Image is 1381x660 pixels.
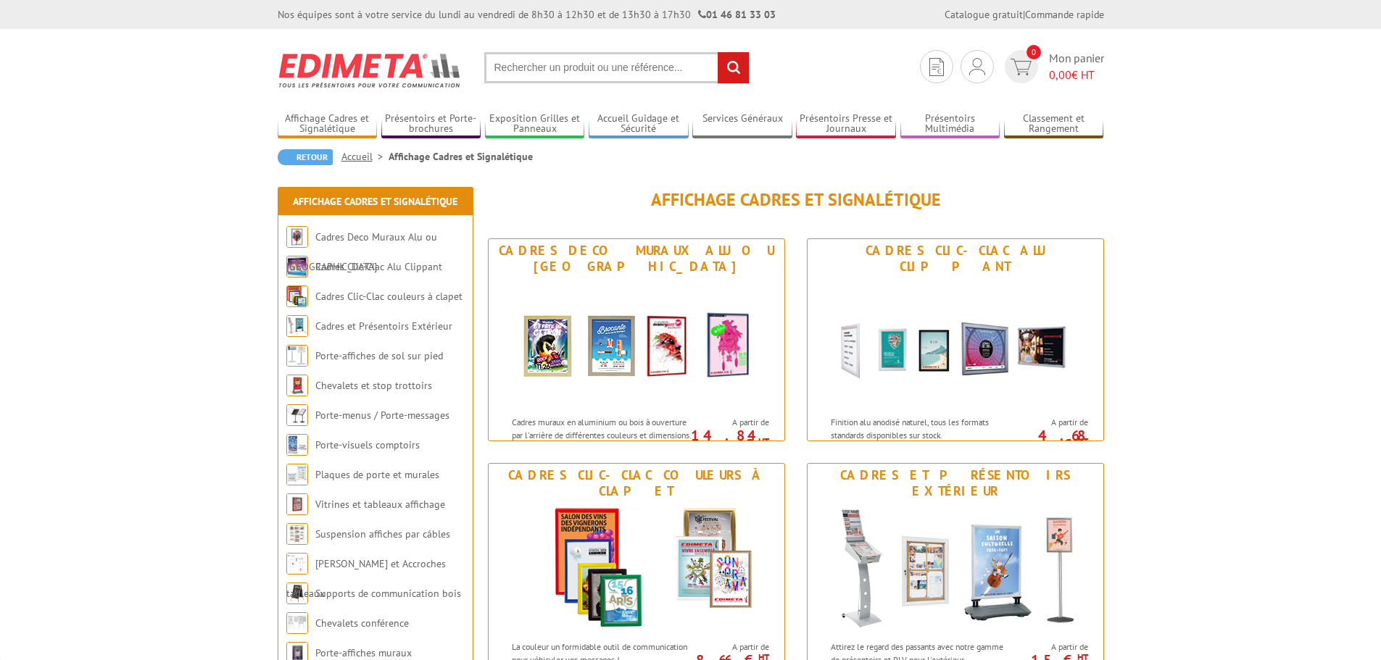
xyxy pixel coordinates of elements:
a: Porte-affiches de sol sur pied [315,349,443,362]
a: Plaques de porte et murales [315,468,439,481]
div: Cadres et Présentoirs Extérieur [811,467,1100,499]
div: | [945,7,1104,22]
input: Rechercher un produit ou une référence... [484,52,750,83]
img: Cadres Deco Muraux Alu ou Bois [286,226,308,248]
img: Cadres et Présentoirs Extérieur [821,503,1090,633]
img: Chevalets conférence [286,612,308,634]
strong: 01 46 81 33 03 [698,8,776,21]
img: Chevalets et stop trottoirs [286,375,308,396]
a: Accueil Guidage et Sécurité [589,112,689,136]
a: Catalogue gratuit [945,8,1023,21]
a: Cadres Clic-Clac Alu Clippant Cadres Clic-Clac Alu Clippant Finition alu anodisé naturel, tous le... [807,238,1104,441]
div: Nos équipes sont à votre service du lundi au vendredi de 8h30 à 12h30 et de 13h30 à 17h30 [278,7,776,22]
img: Plaques de porte et murales [286,464,308,485]
a: Chevalets conférence [315,617,409,630]
a: Porte-visuels comptoirs [315,438,420,451]
span: 0 [1027,45,1041,59]
div: Cadres Clic-Clac couleurs à clapet [492,467,781,499]
img: Cadres Clic-Clac Alu Clippant [821,278,1090,409]
span: 0,00 [1049,67,1071,82]
span: A partir de [1014,641,1088,653]
h1: Affichage Cadres et Signalétique [488,191,1104,209]
sup: HT [758,435,769,448]
a: Présentoirs Multimédia [900,112,1000,136]
a: Cadres Deco Muraux Alu ou [GEOGRAPHIC_DATA] Cadres Deco Muraux Alu ou Bois Cadres muraux en alumi... [488,238,785,441]
a: Cadres et Présentoirs Extérieur [315,319,452,333]
img: Cadres Clic-Clac couleurs à clapet [286,285,308,307]
span: Mon panier [1049,50,1104,83]
span: A partir de [695,417,769,428]
input: rechercher [718,52,749,83]
p: 14.84 € [688,431,769,448]
div: Cadres Deco Muraux Alu ou [GEOGRAPHIC_DATA] [492,243,781,275]
p: Cadres muraux en aluminium ou bois à ouverture par l'arrière de différentes couleurs et dimension... [512,416,692,466]
img: Cadres Deco Muraux Alu ou Bois [502,278,771,409]
img: Porte-visuels comptoirs [286,434,308,456]
a: Services Généraux [692,112,792,136]
a: Exposition Grilles et Panneaux [485,112,585,136]
img: devis rapide [929,58,944,76]
sup: HT [1077,435,1088,448]
a: Classement et Rangement [1004,112,1104,136]
p: Finition alu anodisé naturel, tous les formats standards disponibles sur stock. [831,416,1011,440]
a: Présentoirs et Porte-brochures [381,112,481,136]
img: Porte-menus / Porte-messages [286,404,308,426]
img: Cimaises et Accroches tableaux [286,553,308,575]
img: Porte-affiches de sol sur pied [286,345,308,367]
a: Retour [278,149,333,165]
a: Supports de communication bois [315,587,461,600]
a: Vitrines et tableaux affichage [315,498,445,511]
a: Accueil [341,150,389,163]
img: devis rapide [969,58,985,75]
img: Edimeta [278,43,463,97]
a: Présentoirs Presse et Journaux [796,112,896,136]
img: Cadres Clic-Clac couleurs à clapet [502,503,771,633]
div: Cadres Clic-Clac Alu Clippant [811,243,1100,275]
a: [PERSON_NAME] et Accroches tableaux [286,557,446,600]
a: Cadres Clic-Clac couleurs à clapet [315,290,463,303]
a: Porte-menus / Porte-messages [315,409,449,422]
span: € HT [1049,67,1104,83]
a: Chevalets et stop trottoirs [315,379,432,392]
img: Vitrines et tableaux affichage [286,493,308,515]
a: Affichage Cadres et Signalétique [278,112,378,136]
span: A partir de [1014,417,1088,428]
a: Commande rapide [1025,8,1104,21]
span: A partir de [695,641,769,653]
p: 4.68 € [1007,431,1088,448]
li: Affichage Cadres et Signalétique [389,149,533,164]
img: Suspension affiches par câbles [286,523,308,545]
a: Affichage Cadres et Signalétique [293,195,457,208]
a: Cadres Deco Muraux Alu ou [GEOGRAPHIC_DATA] [286,230,437,273]
a: Cadres Clic-Clac Alu Clippant [315,260,442,273]
img: devis rapide [1011,59,1032,75]
img: Cadres et Présentoirs Extérieur [286,315,308,337]
a: Porte-affiches muraux [315,646,412,659]
a: Suspension affiches par câbles [315,527,450,540]
a: devis rapide 0 Mon panier 0,00€ HT [1001,50,1104,83]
